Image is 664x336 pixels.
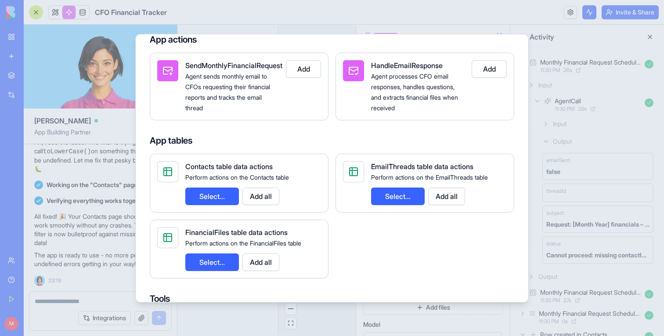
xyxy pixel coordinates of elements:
span: Agent processes CFO email responses, handles questions, and extracts financial files when received [371,72,458,112]
h4: App tables [150,134,514,147]
span: SendMonthlyFinancialRequest [185,61,282,70]
button: Add all [242,188,279,205]
span: Contacts table data actions [185,162,273,171]
h4: Tools [150,293,514,305]
span: Agent sends monthly email to CFOs requesting their financial reports and tracks the email thread [185,72,270,112]
span: FinancialFiles table data actions [185,228,288,237]
button: Add all [428,188,465,205]
button: Select... [371,188,425,205]
span: Perform actions on the EmailThreads table [371,173,488,181]
span: Perform actions on the Contacts table [185,173,289,181]
span: Perform actions on the FinancialFiles table [185,239,301,247]
span: HandleEmailResponse [371,61,443,70]
button: Select... [185,188,239,205]
span: EmailThreads table data actions [371,162,473,171]
button: Add all [242,253,279,271]
button: Add [286,60,321,78]
h4: App actions [150,33,514,46]
button: Add [472,60,507,78]
button: Select... [185,253,239,271]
